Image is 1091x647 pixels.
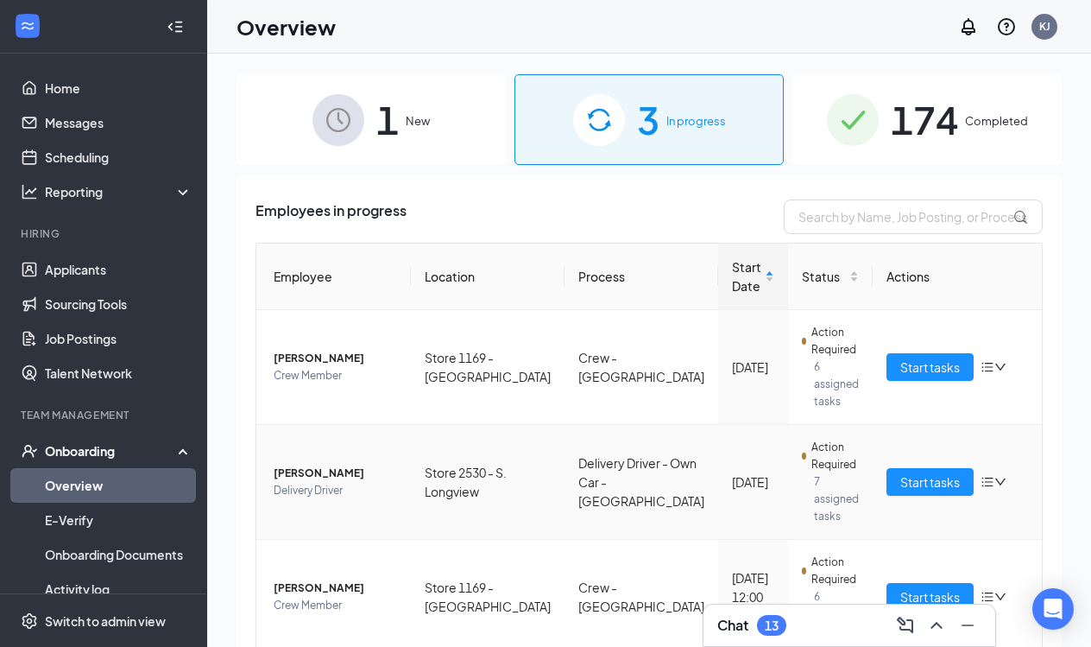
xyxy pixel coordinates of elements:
svg: Analysis [21,183,38,200]
a: Messages [45,105,192,140]
button: Start tasks [886,353,974,381]
svg: Collapse [167,18,184,35]
span: New [406,112,430,130]
span: Action Required [811,439,859,473]
span: down [994,361,1006,373]
svg: Notifications [958,16,979,37]
span: [PERSON_NAME] [274,580,397,597]
span: down [994,476,1006,488]
a: Sourcing Tools [45,287,192,321]
th: Employee [256,244,411,310]
span: bars [981,360,994,374]
th: Location [411,244,564,310]
span: Start Date [732,257,761,295]
button: ComposeMessage [892,612,919,639]
svg: Minimize [957,615,978,636]
span: In progress [666,112,726,130]
div: Onboarding [45,442,178,460]
div: [DATE] [732,473,774,492]
div: Hiring [21,226,189,241]
span: Start tasks [900,473,960,492]
span: Status [802,267,846,286]
span: bars [981,475,994,489]
th: Actions [873,244,1042,310]
svg: QuestionInfo [996,16,1017,37]
button: Start tasks [886,583,974,611]
span: Crew Member [274,597,397,614]
div: KJ [1039,19,1050,34]
td: Crew - [GEOGRAPHIC_DATA] [564,310,718,425]
span: 3 [637,90,659,149]
td: Store 2530 - S. Longview [411,425,564,540]
a: Activity log [45,572,192,606]
input: Search by Name, Job Posting, or Process [784,200,1043,234]
a: Talent Network [45,356,192,390]
a: Job Postings [45,321,192,356]
th: Status [788,244,873,310]
span: bars [981,590,994,604]
a: Onboarding Documents [45,537,192,572]
span: 1 [376,90,399,149]
span: Action Required [811,324,859,358]
div: [DATE] 12:00 AM [732,568,774,625]
span: Employees in progress [255,200,407,234]
svg: Settings [21,612,38,630]
span: Completed [965,112,1028,130]
a: E-Verify [45,503,192,537]
span: 6 assigned tasks [814,588,859,640]
h1: Overview [236,12,336,41]
span: Action Required [811,554,859,588]
div: Reporting [45,183,193,200]
td: Delivery Driver - Own Car - [GEOGRAPHIC_DATA] [564,425,718,540]
a: Scheduling [45,140,192,174]
span: [PERSON_NAME] [274,350,397,367]
button: Minimize [954,612,981,639]
span: 6 assigned tasks [814,358,859,410]
span: [PERSON_NAME] [274,465,397,482]
svg: UserCheck [21,442,38,460]
svg: ChevronUp [926,615,947,636]
span: Start tasks [900,587,960,606]
button: ChevronUp [923,612,950,639]
div: [DATE] [732,358,774,377]
span: down [994,591,1006,603]
div: Switch to admin view [45,612,166,630]
span: Crew Member [274,367,397,384]
div: Team Management [21,408,189,422]
span: Start tasks [900,358,960,377]
span: 174 [891,90,958,149]
button: Start tasks [886,468,974,496]
div: 13 [765,618,779,633]
a: Applicants [45,252,192,287]
a: Home [45,71,192,105]
svg: WorkstreamLogo [19,17,36,35]
a: Overview [45,468,192,503]
th: Process [564,244,718,310]
span: Delivery Driver [274,482,397,499]
span: 7 assigned tasks [814,473,859,525]
svg: ComposeMessage [895,615,916,636]
div: Open Intercom Messenger [1032,588,1074,630]
td: Store 1169 - [GEOGRAPHIC_DATA] [411,310,564,425]
h3: Chat [717,616,748,635]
